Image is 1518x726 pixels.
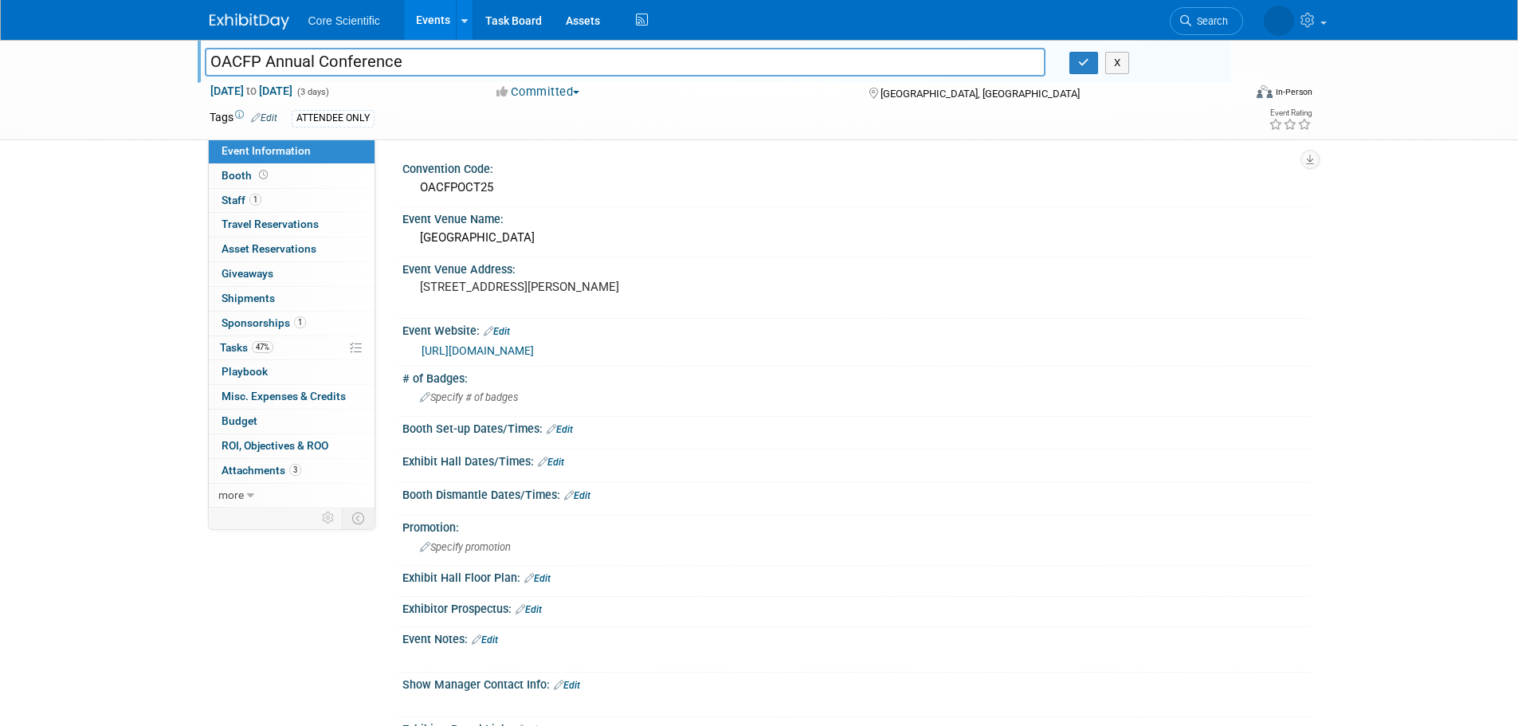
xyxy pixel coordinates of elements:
[472,634,498,646] a: Edit
[256,169,271,181] span: Booth not reserved yet
[222,144,311,157] span: Event Information
[1275,86,1312,98] div: In-Person
[294,316,306,328] span: 1
[209,410,375,434] a: Budget
[292,110,375,127] div: ATTENDEE ONLY
[414,226,1297,250] div: [GEOGRAPHIC_DATA]
[402,673,1309,693] div: Show Manager Contact Info:
[402,257,1309,277] div: Event Venue Address:
[209,237,375,261] a: Asset Reservations
[484,326,510,337] a: Edit
[516,604,542,615] a: Edit
[402,483,1309,504] div: Booth Dismantle Dates/Times:
[402,597,1309,618] div: Exhibitor Prospectus:
[210,14,289,29] img: ExhibitDay
[554,680,580,691] a: Edit
[1105,52,1130,74] button: X
[251,112,277,124] a: Edit
[222,218,319,230] span: Travel Reservations
[222,390,346,402] span: Misc. Expenses & Credits
[222,464,301,477] span: Attachments
[209,385,375,409] a: Misc. Expenses & Credits
[209,189,375,213] a: Staff1
[402,207,1309,227] div: Event Venue Name:
[402,157,1309,177] div: Convention Code:
[209,360,375,384] a: Playbook
[420,280,763,294] pre: [STREET_ADDRESS][PERSON_NAME]
[414,175,1297,200] div: OACFPOCT25
[218,489,244,501] span: more
[420,391,518,403] span: Specify # of badges
[222,316,306,329] span: Sponsorships
[249,194,261,206] span: 1
[524,573,551,584] a: Edit
[209,139,375,163] a: Event Information
[1149,83,1313,107] div: Event Format
[209,164,375,188] a: Booth
[209,459,375,483] a: Attachments3
[222,194,261,206] span: Staff
[402,417,1309,438] div: Booth Set-up Dates/Times:
[547,424,573,435] a: Edit
[1264,6,1294,36] img: Megan Murray
[209,262,375,286] a: Giveaways
[222,292,275,304] span: Shipments
[342,508,375,528] td: Toggle Event Tabs
[315,508,343,528] td: Personalize Event Tab Strip
[209,434,375,458] a: ROI, Objectives & ROO
[209,287,375,311] a: Shipments
[420,541,511,553] span: Specify promotion
[564,490,590,501] a: Edit
[222,242,316,255] span: Asset Reservations
[289,464,301,476] span: 3
[422,344,534,357] a: [URL][DOMAIN_NAME]
[1191,15,1228,27] span: Search
[491,84,586,100] button: Committed
[244,84,259,97] span: to
[402,367,1309,387] div: # of Badges:
[1170,7,1243,35] a: Search
[402,449,1309,470] div: Exhibit Hall Dates/Times:
[402,566,1309,587] div: Exhibit Hall Floor Plan:
[209,213,375,237] a: Travel Reservations
[1269,109,1312,117] div: Event Rating
[296,87,329,97] span: (3 days)
[222,365,268,378] span: Playbook
[222,169,271,182] span: Booth
[1257,85,1273,98] img: Format-Inperson.png
[222,267,273,280] span: Giveaways
[220,341,273,354] span: Tasks
[402,516,1309,536] div: Promotion:
[402,627,1309,648] div: Event Notes:
[210,109,277,128] td: Tags
[881,88,1080,100] span: [GEOGRAPHIC_DATA], [GEOGRAPHIC_DATA]
[209,312,375,336] a: Sponsorships1
[222,439,328,452] span: ROI, Objectives & ROO
[252,341,273,353] span: 47%
[538,457,564,468] a: Edit
[402,319,1309,339] div: Event Website:
[210,84,293,98] span: [DATE] [DATE]
[209,336,375,360] a: Tasks47%
[308,14,380,27] span: Core Scientific
[222,414,257,427] span: Budget
[209,484,375,508] a: more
